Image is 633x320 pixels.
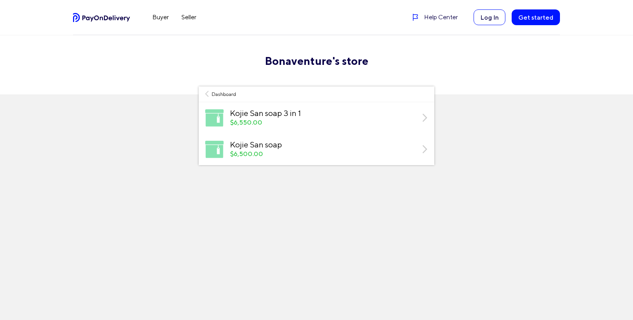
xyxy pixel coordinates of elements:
div: Kojie San soap 3 in 1 [230,109,415,118]
span: Help Center [424,13,458,22]
img: chevron.svg [423,114,427,122]
a: Help Center [412,13,458,22]
a: Kojie San soap 3 in 1$6,550.00 [199,102,434,134]
img: chevron.svg [423,145,427,153]
img: Help center [412,13,419,21]
div: $6,550.00 [230,118,415,127]
a: Buyer [146,11,175,24]
img: PayOnDelivery [73,13,130,22]
a: Kojie San soap$6,500.00 [199,134,434,165]
div: Kojie San soap [230,140,415,149]
a: Get started [512,9,560,25]
button: Log In [474,9,505,25]
div: $6,500.00 [230,149,415,159]
a: Seller [175,11,203,24]
h1: Bonaventure's store [199,54,434,68]
a: Dashboard [199,86,242,102]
